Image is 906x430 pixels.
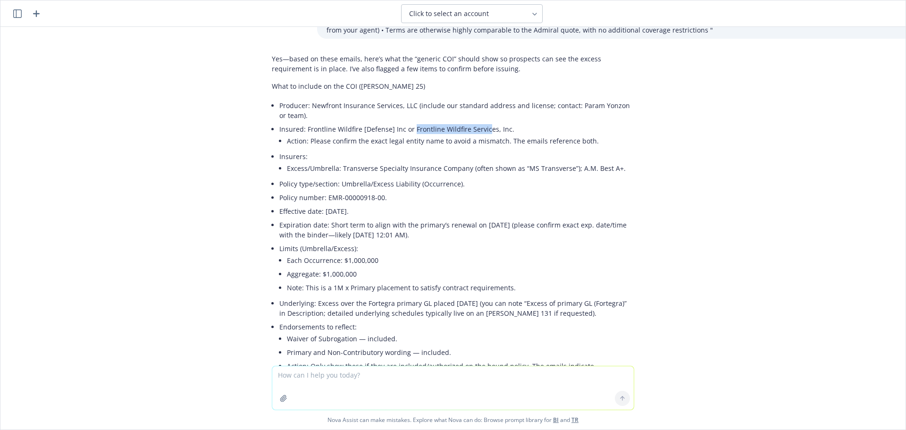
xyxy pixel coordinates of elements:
[279,204,634,218] li: Effective date: [DATE].
[279,296,634,320] li: Underlying: Excess over the Fortegra primary GL placed [DATE] (you can note “Excess of primary GL...
[272,54,634,74] p: Yes—based on these emails, here’s what the “generic COI” should show so prospects can see the exc...
[272,81,634,91] p: What to include on the COI ([PERSON_NAME] 25)
[571,416,579,424] a: TR
[279,242,634,296] li: Limits (Umbrella/Excess):
[401,4,543,23] button: Click to select an account
[287,281,634,295] li: Note: This is a 1M x Primary placement to satisfy contract requirements.
[287,253,634,267] li: Each Occurrence: $1,000,000
[287,267,634,281] li: Aggregate: $1,000,000
[279,320,634,405] li: Endorsements to reflect:
[4,410,902,430] span: Nova Assist can make mistakes. Explore what Nova can do: Browse prompt library for and
[279,218,634,242] li: Expiration date: Short term to align with the primary’s renewal on [DATE] (please confirm exact e...
[279,150,634,177] li: Insurers:
[287,359,634,403] li: Action: Only show these if they are included/authorized on the bound policy. The emails indicate ...
[279,122,634,150] li: Insured: Frontline Wildfire [Defense] Inc or Frontline Wildfire Services, Inc.
[287,346,634,359] li: Primary and Non-Contributory wording — included.
[279,191,634,204] li: Policy number: EMR-00000918-00.
[287,134,634,148] li: Action: Please confirm the exact legal entity name to avoid a mismatch. The emails reference both.
[279,99,634,122] li: Producer: Newfront Insurance Services, LLC (include our standard address and license; contact: Pa...
[287,161,634,175] li: Excess/Umbrella: Transverse Specialty Insurance Company (often shown as “MS Transverse”); A.M. Be...
[409,9,489,18] span: Click to select an account
[279,177,634,191] li: Policy type/section: Umbrella/Excess Liability (Occurrence).
[553,416,559,424] a: BI
[287,332,634,346] li: Waiver of Subrogation — included.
